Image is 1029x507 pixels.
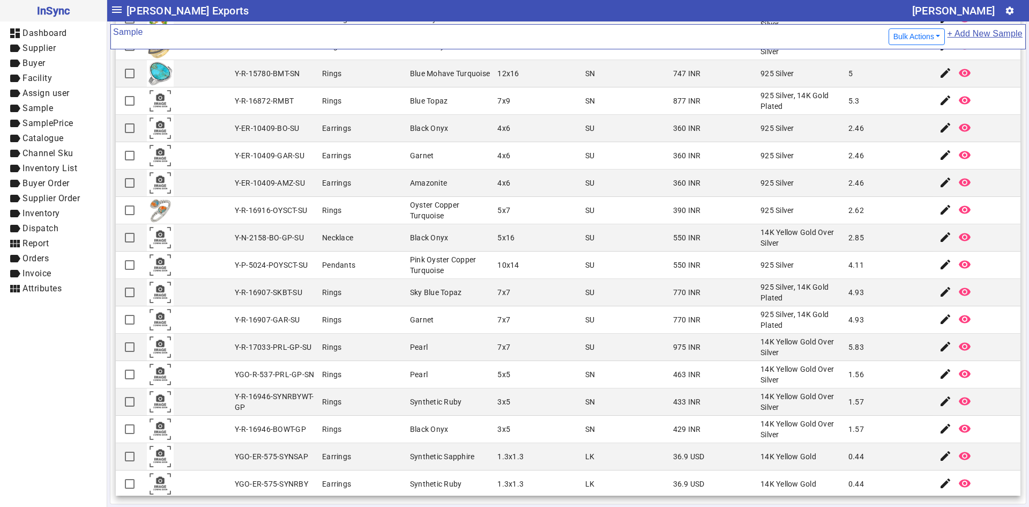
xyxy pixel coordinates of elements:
[760,336,842,358] div: 14K Yellow Gold Over Silver
[939,450,952,462] mat-icon: edit
[760,479,816,489] div: 14K Yellow Gold
[673,369,701,380] div: 463 INR
[673,68,701,79] div: 747 INR
[23,118,73,128] span: SamplePrice
[946,27,1023,47] a: + Add New Sample
[235,479,308,489] div: YGO-ER-575-SYNRBY
[9,27,21,40] mat-icon: dashboard
[673,479,705,489] div: 36.9 USD
[147,170,174,196] img: comingsoon.png
[939,67,952,79] mat-icon: edit
[760,227,842,248] div: 14K Yellow Gold Over Silver
[9,57,21,70] mat-icon: label
[410,424,449,435] div: Black Onyx
[673,451,705,462] div: 36.9 USD
[322,95,341,106] div: Rings
[322,369,341,380] div: Rings
[410,314,434,325] div: Garnet
[585,396,595,407] div: SN
[673,424,701,435] div: 429 INR
[585,314,595,325] div: SU
[673,123,701,134] div: 360 INR
[939,368,952,380] mat-icon: edit
[410,479,462,489] div: Synthetic Ruby
[147,279,174,306] img: comingsoon.png
[23,103,53,113] span: Sample
[322,232,353,243] div: Necklace
[9,117,21,130] mat-icon: label
[147,416,174,443] img: comingsoon.png
[147,224,174,251] img: comingsoon.png
[410,232,449,243] div: Black Onyx
[235,369,315,380] div: YGO-R-537-PRL-GP-SN
[410,451,475,462] div: Synthetic Sapphire
[958,422,971,435] mat-icon: remove_red_eye
[23,268,51,278] span: Invoice
[126,2,249,19] span: [PERSON_NAME] Exports
[958,203,971,216] mat-icon: remove_red_eye
[585,232,595,243] div: SU
[585,424,595,435] div: SN
[848,479,864,489] div: 0.44
[939,121,952,134] mat-icon: edit
[585,178,595,188] div: SU
[848,178,864,188] div: 2.46
[147,142,174,169] img: comingsoon.png
[673,232,701,243] div: 550 INR
[497,205,510,216] div: 5x7
[322,314,341,325] div: Rings
[322,287,341,298] div: Rings
[848,205,864,216] div: 2.62
[958,340,971,353] mat-icon: remove_red_eye
[147,361,174,388] img: comingsoon.png
[958,67,971,79] mat-icon: remove_red_eye
[760,451,816,462] div: 14K Yellow Gold
[23,178,70,188] span: Buyer Order
[673,178,701,188] div: 360 INR
[23,28,67,38] span: Dashboard
[760,90,842,112] div: 925 Silver, 14K Gold Plated
[939,422,952,435] mat-icon: edit
[497,260,519,270] div: 10x14
[958,258,971,271] mat-icon: remove_red_eye
[848,232,864,243] div: 2.85
[9,252,21,265] mat-icon: label
[939,340,952,353] mat-icon: edit
[9,237,21,250] mat-icon: view_module
[23,43,56,53] span: Supplier
[23,193,80,203] span: Supplier Order
[410,150,434,161] div: Garnet
[848,123,864,134] div: 2.46
[497,314,510,325] div: 7x7
[497,396,510,407] div: 3x5
[9,42,21,55] mat-icon: label
[410,342,428,352] div: Pearl
[9,267,21,280] mat-icon: label
[939,203,952,216] mat-icon: edit
[235,232,304,243] div: Y-N-2158-BO-GP-SU
[958,121,971,134] mat-icon: remove_red_eye
[760,178,794,188] div: 925 Silver
[497,150,510,161] div: 4x6
[760,391,842,413] div: 14K Yellow Gold Over Silver
[585,95,595,106] div: SN
[585,68,595,79] div: SN
[760,205,794,216] div: 925 Silver
[673,205,701,216] div: 390 INR
[9,162,21,175] mat-icon: label
[497,287,510,298] div: 7x7
[235,451,308,462] div: YGO-ER-575-SYNSAP
[939,94,952,107] mat-icon: edit
[848,369,864,380] div: 1.56
[23,238,49,248] span: Report
[235,391,316,413] div: Y-R-16946-SYNRBYWT-GP
[497,342,510,352] div: 7x7
[235,314,300,325] div: Y-R-16907-GAR-SU
[939,395,952,408] mat-icon: edit
[9,87,21,100] mat-icon: label
[410,369,428,380] div: Pearl
[760,68,794,79] div: 925 Silver
[322,68,341,79] div: Rings
[585,451,595,462] div: LK
[147,252,174,278] img: comingsoon.png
